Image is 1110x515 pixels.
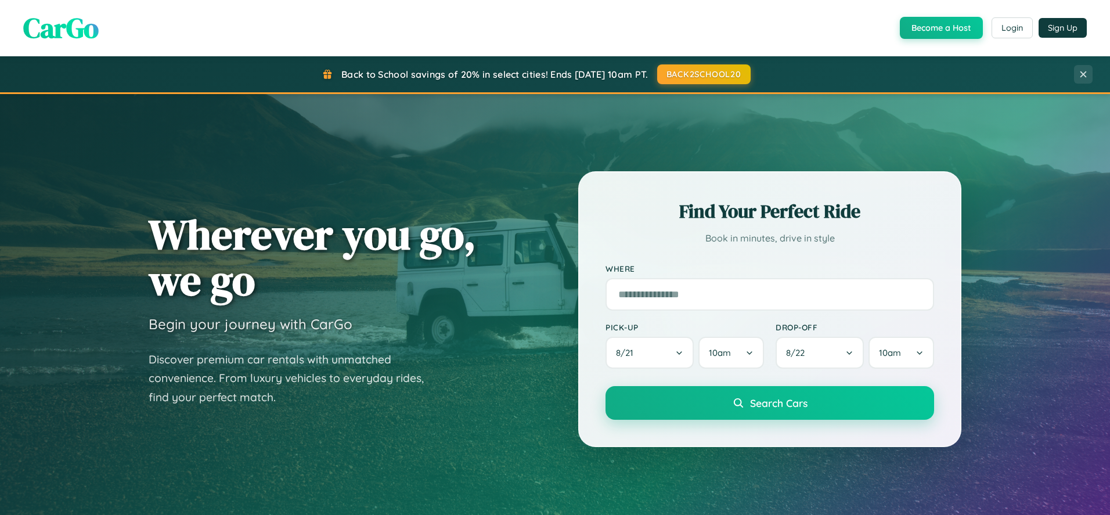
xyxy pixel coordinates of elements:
[698,337,764,369] button: 10am
[750,397,808,409] span: Search Cars
[606,264,934,273] label: Where
[606,322,764,332] label: Pick-up
[149,211,476,303] h1: Wherever you go, we go
[900,17,983,39] button: Become a Host
[657,64,751,84] button: BACK2SCHOOL20
[709,347,731,358] span: 10am
[149,315,352,333] h3: Begin your journey with CarGo
[23,9,99,47] span: CarGo
[786,347,810,358] span: 8 / 22
[149,350,439,407] p: Discover premium car rentals with unmatched convenience. From luxury vehicles to everyday rides, ...
[341,69,648,80] span: Back to School savings of 20% in select cities! Ends [DATE] 10am PT.
[879,347,901,358] span: 10am
[606,199,934,224] h2: Find Your Perfect Ride
[606,386,934,420] button: Search Cars
[776,322,934,332] label: Drop-off
[992,17,1033,38] button: Login
[606,230,934,247] p: Book in minutes, drive in style
[868,337,934,369] button: 10am
[1039,18,1087,38] button: Sign Up
[776,337,864,369] button: 8/22
[616,347,639,358] span: 8 / 21
[606,337,694,369] button: 8/21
